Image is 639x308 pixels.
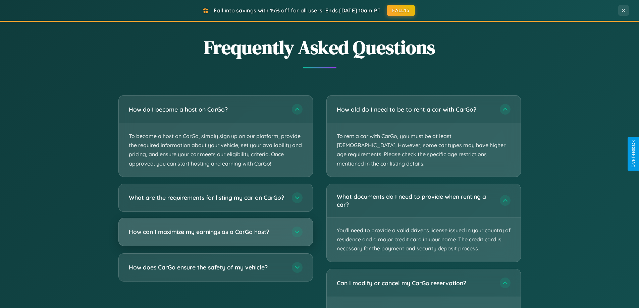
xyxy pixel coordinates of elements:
h3: How old do I need to be to rent a car with CarGo? [337,105,493,114]
span: Fall into savings with 15% off for all users! Ends [DATE] 10am PT. [214,7,382,14]
h3: How does CarGo ensure the safety of my vehicle? [129,263,285,271]
p: To rent a car with CarGo, you must be at least [DEMOGRAPHIC_DATA]. However, some car types may ha... [327,123,521,177]
h3: Can I modify or cancel my CarGo reservation? [337,279,493,287]
h3: What documents do I need to provide when renting a car? [337,192,493,209]
div: Give Feedback [631,140,636,168]
h3: How can I maximize my earnings as a CarGo host? [129,228,285,236]
h3: How do I become a host on CarGo? [129,105,285,114]
p: To become a host on CarGo, simply sign up on our platform, provide the required information about... [119,123,313,177]
h2: Frequently Asked Questions [118,35,521,60]
button: FALL15 [387,5,415,16]
p: You'll need to provide a valid driver's license issued in your country of residence and a major c... [327,218,521,262]
h3: What are the requirements for listing my car on CarGo? [129,193,285,202]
